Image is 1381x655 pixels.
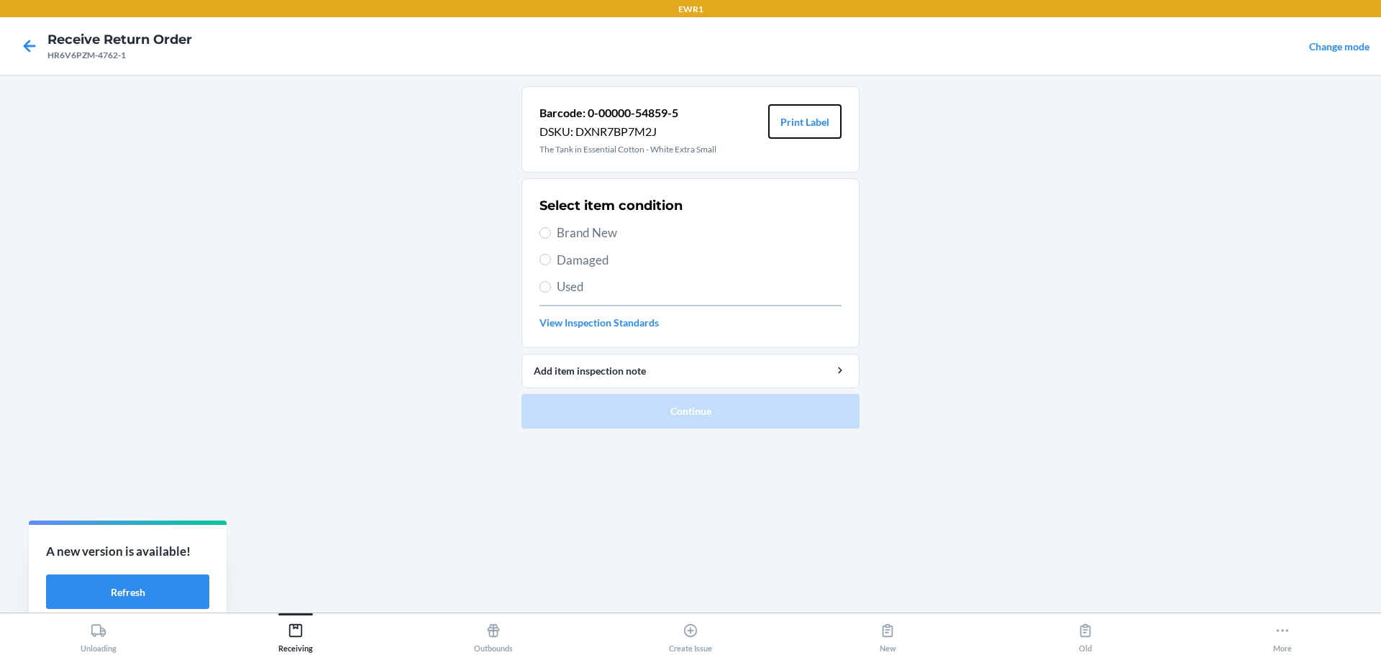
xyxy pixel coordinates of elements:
[197,613,394,653] button: Receiving
[539,196,683,215] h2: Select item condition
[474,617,513,653] div: Outbounds
[539,227,551,239] input: Brand New
[768,104,842,139] button: Print Label
[521,354,860,388] button: Add item inspection note
[669,617,712,653] div: Create Issue
[539,315,842,330] a: View Inspection Standards
[47,49,192,62] div: HR6V6PZM-4762-1
[1309,40,1369,52] a: Change mode
[278,617,313,653] div: Receiving
[592,613,789,653] button: Create Issue
[46,574,209,609] button: Refresh
[986,613,1183,653] button: Old
[789,613,986,653] button: New
[880,617,896,653] div: New
[1273,617,1292,653] div: More
[557,251,842,270] span: Damaged
[539,104,716,122] p: Barcode: 0-00000-54859-5
[539,254,551,265] input: Damaged
[539,123,716,140] p: DSKU: DXNR7BP7M2J
[521,394,860,429] button: Continue
[81,617,117,653] div: Unloading
[534,363,847,378] div: Add item inspection note
[1184,613,1381,653] button: More
[395,613,592,653] button: Outbounds
[557,278,842,296] span: Used
[47,30,192,49] h4: Receive Return Order
[46,542,209,561] p: A new version is available!
[678,3,703,16] p: EWR1
[539,281,551,293] input: Used
[1077,617,1093,653] div: Old
[539,143,716,156] p: The Tank in Essential Cotton - White Extra Small
[557,224,842,242] span: Brand New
